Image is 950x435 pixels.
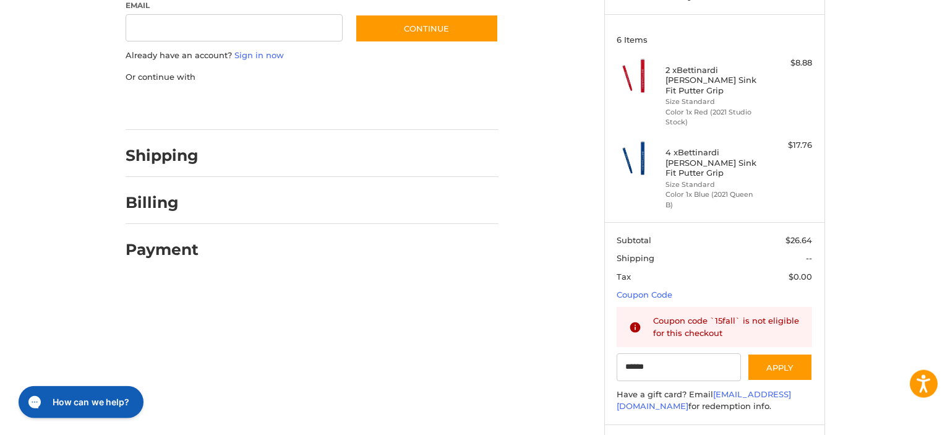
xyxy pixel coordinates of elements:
[121,95,214,118] iframe: PayPal-paypal
[665,189,760,210] li: Color 1x Blue (2021 Queen B)
[234,50,284,60] a: Sign in now
[126,193,198,212] h2: Billing
[331,95,424,118] iframe: PayPal-venmo
[617,235,651,245] span: Subtotal
[665,107,760,127] li: Color 1x Red (2021 Studio Stock)
[747,353,813,381] button: Apply
[617,272,631,282] span: Tax
[763,139,812,152] div: $17.76
[126,50,499,62] p: Already have an account?
[617,353,741,381] input: Gift Certificate or Coupon Code
[126,146,199,165] h2: Shipping
[665,97,760,107] li: Size Standard
[617,389,812,413] div: Have a gift card? Email for redemption info.
[665,147,760,178] h4: 4 x Bettinardi [PERSON_NAME] Sink Fit Putter Grip
[617,35,812,45] h3: 6 Items
[789,272,812,282] span: $0.00
[653,315,800,339] div: Coupon code `15fall` is not eligible for this checkout
[226,95,319,118] iframe: PayPal-paylater
[126,240,199,259] h2: Payment
[355,14,499,43] button: Continue
[617,253,654,263] span: Shipping
[763,57,812,69] div: $8.88
[665,65,760,95] h4: 2 x Bettinardi [PERSON_NAME] Sink Fit Putter Grip
[785,235,812,245] span: $26.64
[806,253,812,263] span: --
[617,290,672,299] a: Coupon Code
[665,179,760,190] li: Size Standard
[126,71,499,84] p: Or continue with
[12,382,147,423] iframe: Gorgias live chat messenger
